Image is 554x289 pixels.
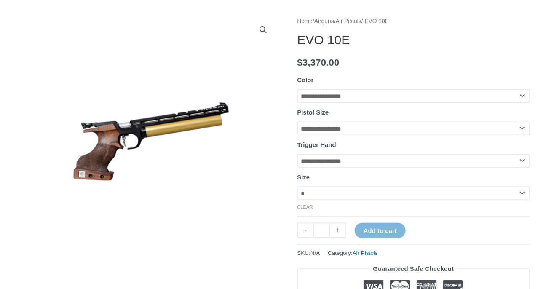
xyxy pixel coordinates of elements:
[297,32,530,48] h1: EVO 10E
[297,109,329,116] label: Pistol Size
[297,57,340,68] bdi: 3,370.00
[353,250,378,256] a: Air Pistols
[297,141,337,148] label: Trigger Hand
[297,76,314,83] label: Color
[297,248,320,258] span: SKU:
[330,223,346,238] a: +
[297,16,530,27] nav: Breadcrumb
[370,263,458,275] legend: Guaranteed Safe Checkout
[297,18,313,24] a: Home
[297,223,313,238] a: -
[328,248,378,258] span: Category:
[336,18,361,24] a: Air Pistols
[297,204,313,209] a: Clear options
[297,174,310,181] label: Size
[256,22,271,37] a: View full-screen image gallery
[355,223,406,238] button: Add to cart
[314,18,334,24] a: Airguns
[310,250,320,256] span: N/A
[24,16,277,269] img: Steyr EVO 10E
[313,223,330,238] input: Product quantity
[297,57,303,68] span: $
